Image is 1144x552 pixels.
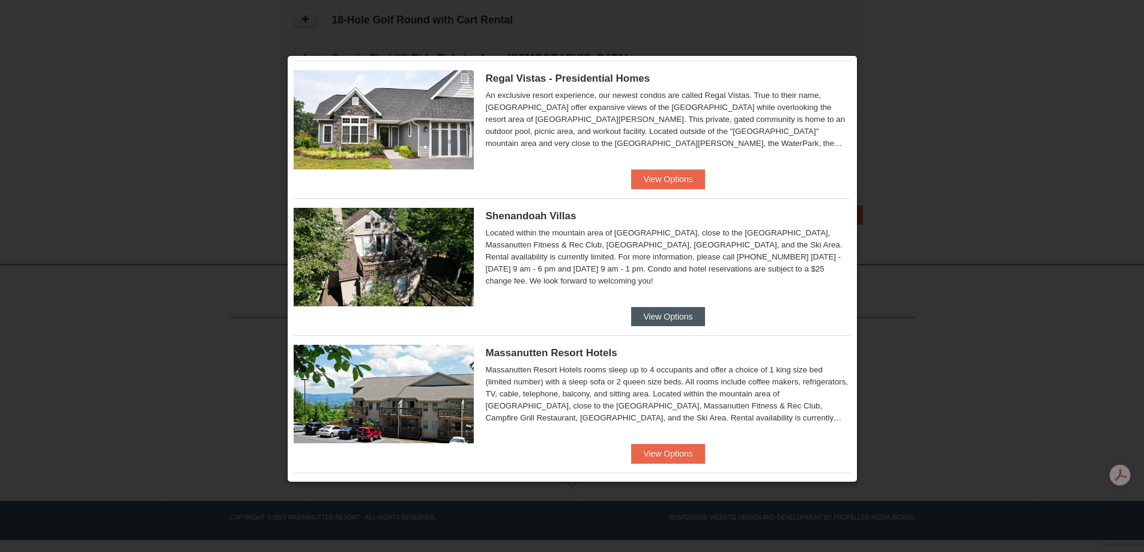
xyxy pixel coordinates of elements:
div: Massanutten Resort Hotels rooms sleep up to 4 occupants and offer a choice of 1 king size bed (li... [486,364,851,424]
img: 19219026-1-e3b4ac8e.jpg [294,345,474,443]
img: 19218991-1-902409a9.jpg [294,70,474,169]
div: An exclusive resort experience, our newest condos are called Regal Vistas. True to their name, [G... [486,89,851,150]
button: View Options [631,169,704,189]
img: 19219019-2-e70bf45f.jpg [294,208,474,306]
button: View Options [631,444,704,463]
div: Located within the mountain area of [GEOGRAPHIC_DATA], close to the [GEOGRAPHIC_DATA], Massanutte... [486,227,851,287]
span: Shenandoah Villas [486,210,577,222]
span: Massanutten Resort Hotels [486,347,617,359]
button: View Options [631,307,704,326]
span: Regal Vistas - Presidential Homes [486,73,650,84]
